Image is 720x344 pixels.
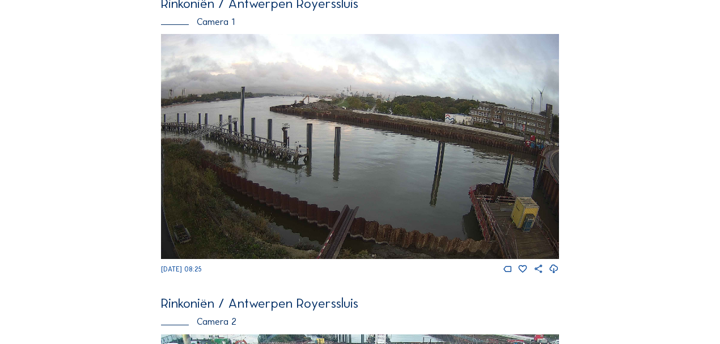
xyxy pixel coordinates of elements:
[161,265,202,273] span: [DATE] 08:25
[161,297,559,311] div: Rinkoniën / Antwerpen Royerssluis
[161,34,559,259] img: Image
[161,317,559,326] div: Camera 2
[161,17,559,27] div: Camera 1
